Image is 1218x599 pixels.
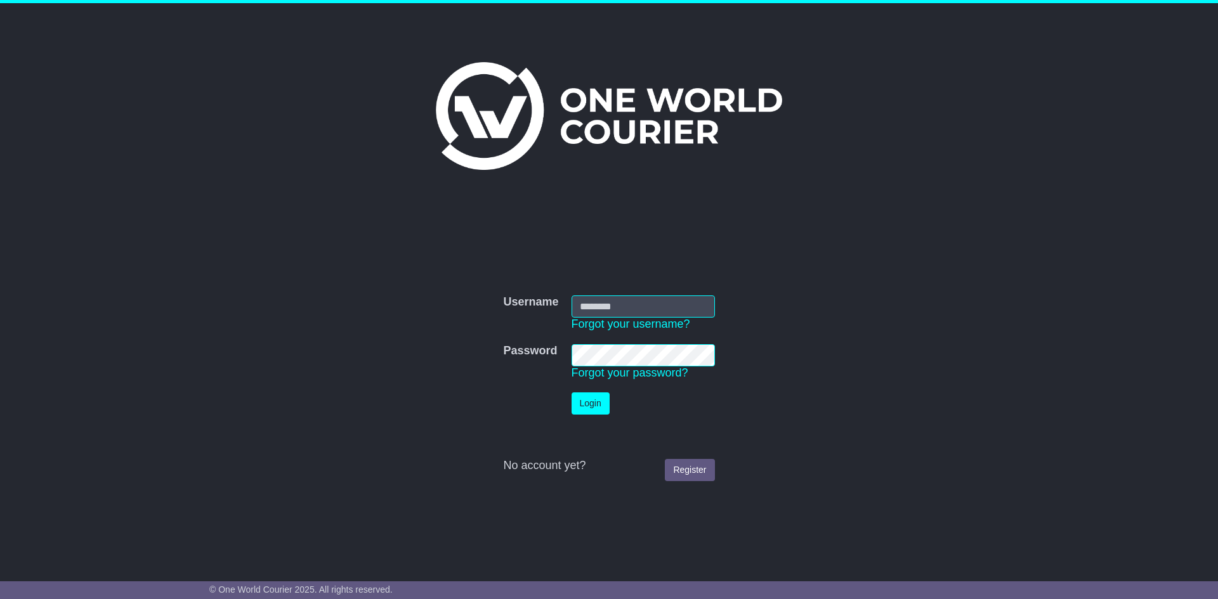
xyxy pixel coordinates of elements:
span: © One World Courier 2025. All rights reserved. [209,584,393,595]
label: Username [503,295,558,309]
div: No account yet? [503,459,714,473]
button: Login [572,392,610,415]
a: Register [665,459,714,481]
a: Forgot your username? [572,318,690,330]
label: Password [503,344,557,358]
a: Forgot your password? [572,366,688,379]
img: One World [436,62,782,170]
